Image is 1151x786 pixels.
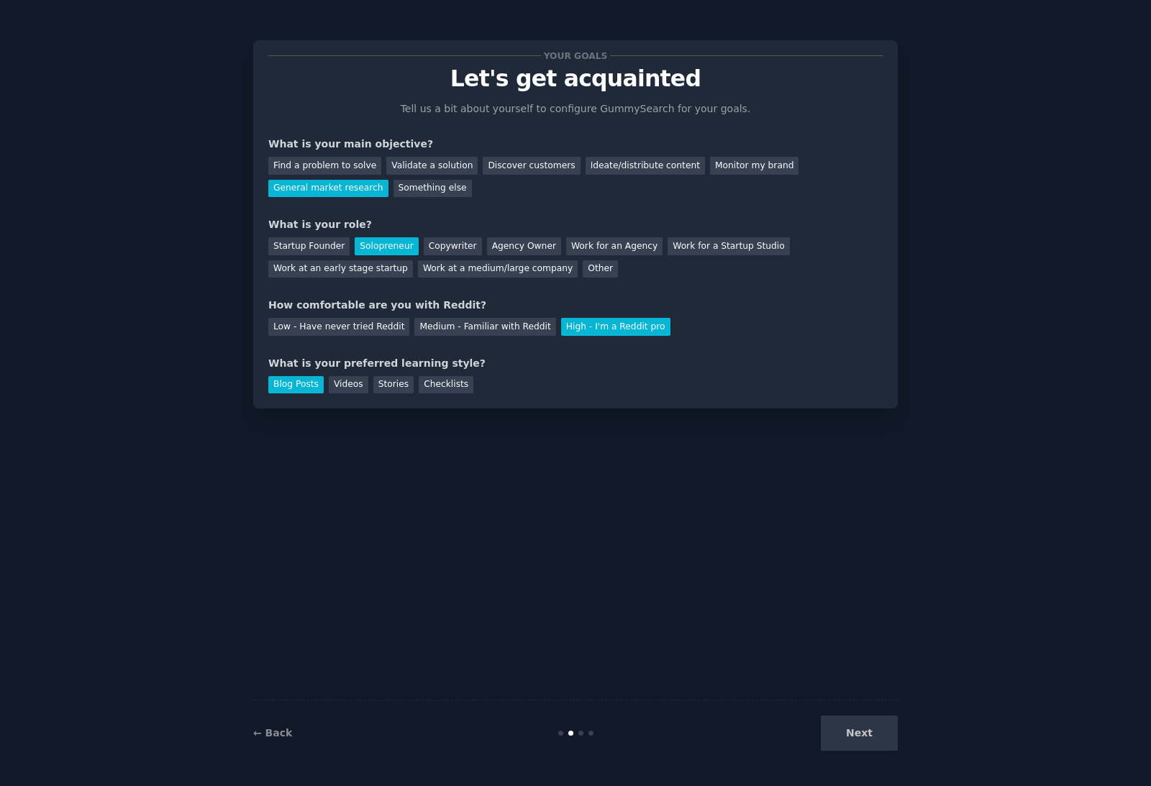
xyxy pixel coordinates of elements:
[710,157,799,175] div: Monitor my brand
[268,298,883,313] div: How comfortable are you with Reddit?
[355,237,418,255] div: Solopreneur
[268,260,413,278] div: Work at an early stage startup
[268,66,883,91] p: Let's get acquainted
[668,237,789,255] div: Work for a Startup Studio
[268,356,883,371] div: What is your preferred learning style?
[394,101,757,116] p: Tell us a bit about yourself to configure GummySearch for your goals.
[393,180,472,198] div: Something else
[583,260,618,278] div: Other
[268,180,388,198] div: General market research
[586,157,705,175] div: Ideate/distribute content
[483,157,580,175] div: Discover customers
[561,318,670,336] div: High - I'm a Reddit pro
[268,318,409,336] div: Low - Have never tried Reddit
[268,217,883,232] div: What is your role?
[566,237,663,255] div: Work for an Agency
[424,237,482,255] div: Copywriter
[541,48,610,63] span: Your goals
[268,157,381,175] div: Find a problem to solve
[414,318,555,336] div: Medium - Familiar with Reddit
[268,237,350,255] div: Startup Founder
[268,376,324,394] div: Blog Posts
[329,376,368,394] div: Videos
[418,260,578,278] div: Work at a medium/large company
[268,137,883,152] div: What is your main objective?
[487,237,561,255] div: Agency Owner
[253,727,292,739] a: ← Back
[373,376,414,394] div: Stories
[419,376,473,394] div: Checklists
[386,157,478,175] div: Validate a solution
